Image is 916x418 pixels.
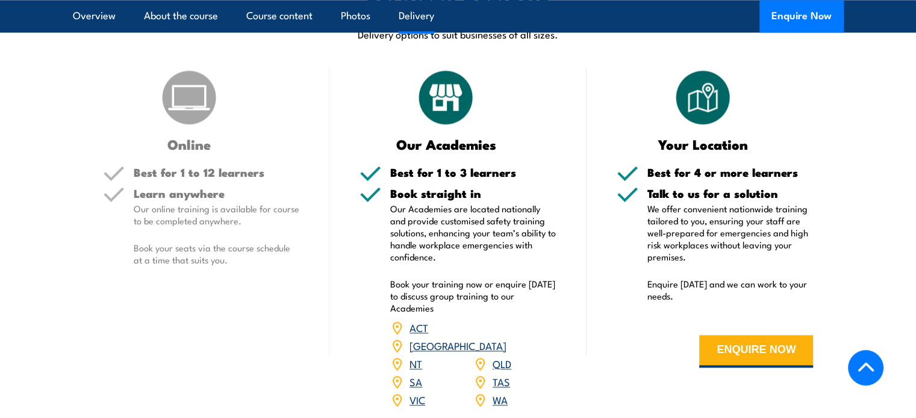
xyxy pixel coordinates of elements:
[390,188,556,199] h5: Book straight in
[493,356,511,370] a: QLD
[493,392,508,407] a: WA
[134,242,300,266] p: Book your seats via the course schedule at a time that suits you.
[617,137,790,151] h3: Your Location
[410,392,425,407] a: VIC
[647,188,814,199] h5: Talk to us for a solution
[699,335,813,367] button: ENQUIRE NOW
[134,167,300,178] h5: Best for 1 to 12 learners
[73,27,844,41] p: Delivery options to suit businesses of all sizes.
[360,137,532,151] h3: Our Academies
[410,374,422,389] a: SA
[647,278,814,302] p: Enquire [DATE] and we can work to your needs.
[134,203,300,227] p: Our online training is available for course to be completed anywhere.
[390,278,556,314] p: Book your training now or enquire [DATE] to discuss group training to our Academies
[647,167,814,178] h5: Best for 4 or more learners
[390,203,556,263] p: Our Academies are located nationally and provide customised safety training solutions, enhancing ...
[410,320,428,334] a: ACT
[410,356,422,370] a: NT
[493,374,510,389] a: TAS
[134,188,300,199] h5: Learn anywhere
[410,338,506,352] a: [GEOGRAPHIC_DATA]
[390,167,556,178] h5: Best for 1 to 3 learners
[103,137,276,151] h3: Online
[647,203,814,263] p: We offer convenient nationwide training tailored to you, ensuring your staff are well-prepared fo...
